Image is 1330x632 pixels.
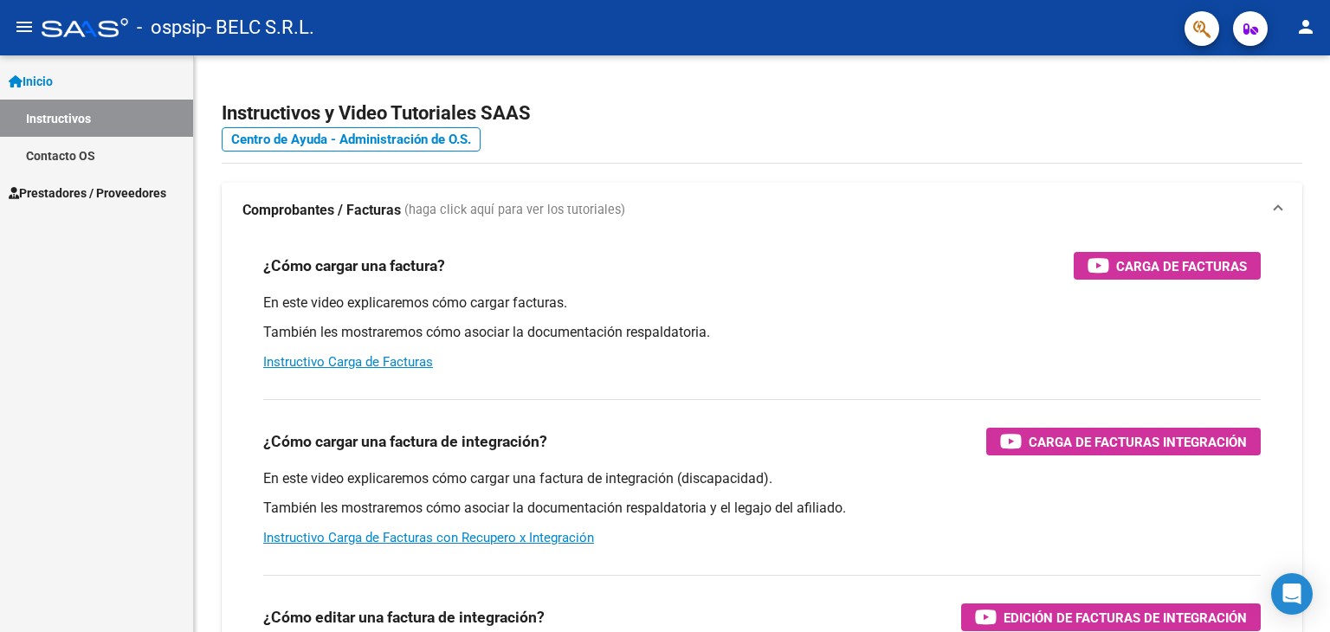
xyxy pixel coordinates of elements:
[263,499,1261,518] p: También les mostraremos cómo asociar la documentación respaldatoria y el legajo del afiliado.
[961,603,1261,631] button: Edición de Facturas de integración
[1029,431,1247,453] span: Carga de Facturas Integración
[1074,252,1261,280] button: Carga de Facturas
[9,184,166,203] span: Prestadores / Proveedores
[1271,573,1313,615] div: Open Intercom Messenger
[1116,255,1247,277] span: Carga de Facturas
[986,428,1261,455] button: Carga de Facturas Integración
[263,254,445,278] h3: ¿Cómo cargar una factura?
[137,9,206,47] span: - ospsip
[222,127,481,152] a: Centro de Ayuda - Administración de O.S.
[222,97,1302,130] h2: Instructivos y Video Tutoriales SAAS
[1295,16,1316,37] mat-icon: person
[263,530,594,545] a: Instructivo Carga de Facturas con Recupero x Integración
[242,201,401,220] strong: Comprobantes / Facturas
[206,9,314,47] span: - BELC S.R.L.
[9,72,53,91] span: Inicio
[263,323,1261,342] p: También les mostraremos cómo asociar la documentación respaldatoria.
[263,293,1261,313] p: En este video explicaremos cómo cargar facturas.
[222,183,1302,238] mat-expansion-panel-header: Comprobantes / Facturas (haga click aquí para ver los tutoriales)
[404,201,625,220] span: (haga click aquí para ver los tutoriales)
[263,469,1261,488] p: En este video explicaremos cómo cargar una factura de integración (discapacidad).
[263,605,545,629] h3: ¿Cómo editar una factura de integración?
[263,354,433,370] a: Instructivo Carga de Facturas
[14,16,35,37] mat-icon: menu
[1004,607,1247,629] span: Edición de Facturas de integración
[263,429,547,454] h3: ¿Cómo cargar una factura de integración?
